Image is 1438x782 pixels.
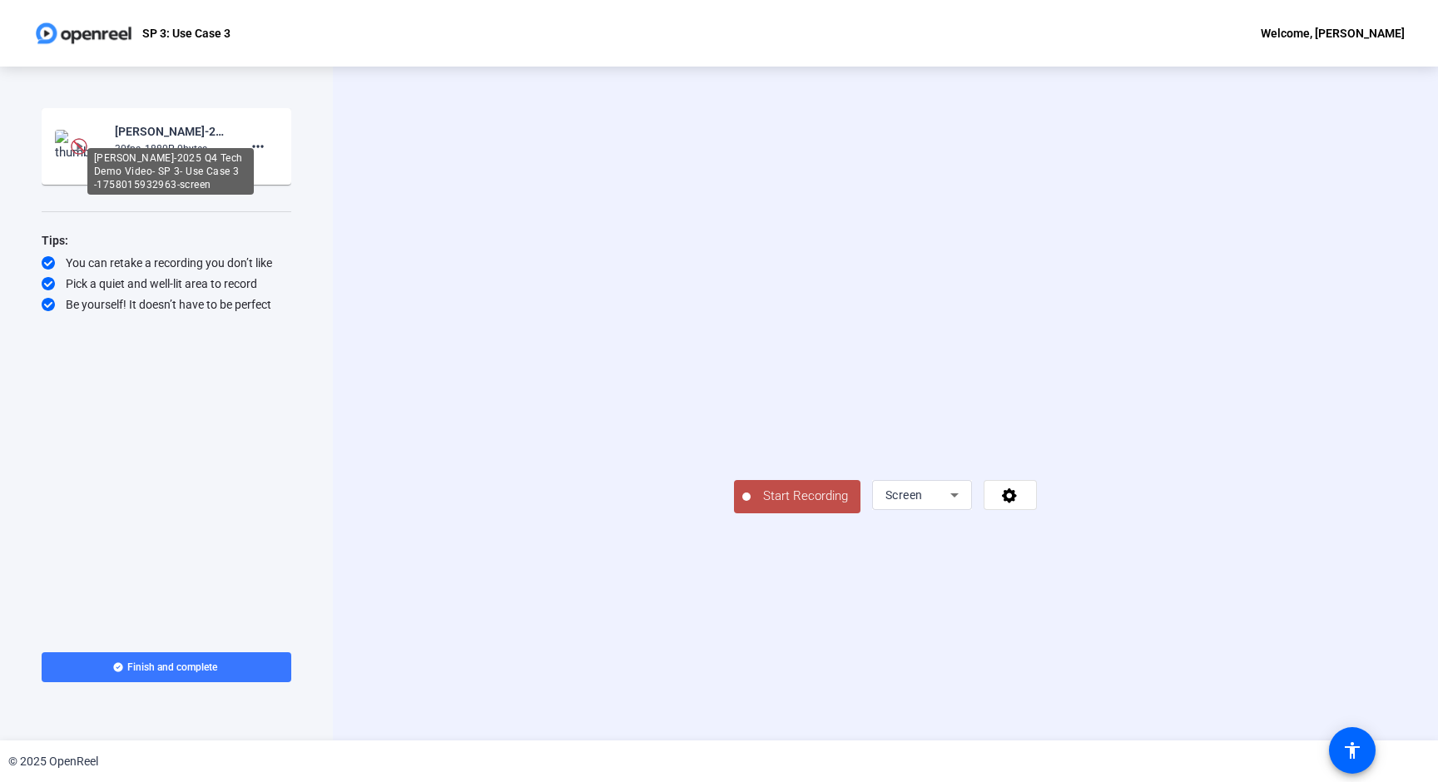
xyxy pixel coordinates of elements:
[55,130,104,163] img: thumb-nail
[42,652,291,682] button: Finish and complete
[8,753,98,770] div: © 2025 OpenReel
[87,148,254,195] div: [PERSON_NAME]-2025 Q4 Tech Demo Video- SP 3- Use Case 3 -1758015932963-screen
[885,488,923,502] span: Screen
[751,487,860,506] span: Start Recording
[42,230,291,250] div: Tips:
[1342,740,1362,760] mat-icon: accessibility
[42,296,291,313] div: Be yourself! It doesn’t have to be perfect
[42,255,291,271] div: You can retake a recording you don’t like
[734,480,860,513] button: Start Recording
[127,661,217,674] span: Finish and complete
[42,275,291,292] div: Pick a quiet and well-lit area to record
[33,17,134,50] img: OpenReel logo
[1261,23,1405,43] div: Welcome, [PERSON_NAME]
[115,121,226,141] div: [PERSON_NAME]-2025 Q4 Tech Demo Video- SP 3- Use Case 3 -1758015932963-screen
[248,136,268,156] mat-icon: more_horiz
[142,23,231,43] p: SP 3: Use Case 3
[71,138,87,155] img: Preview is unavailable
